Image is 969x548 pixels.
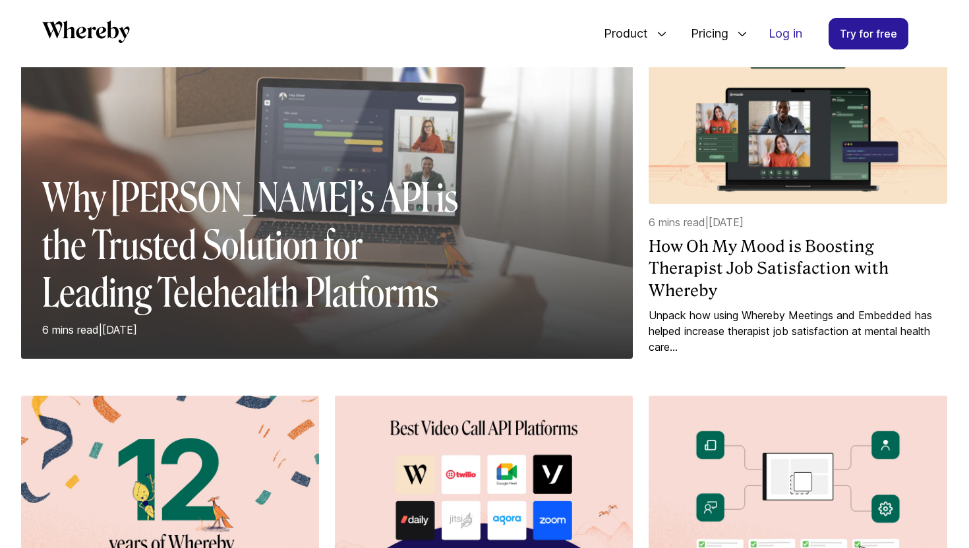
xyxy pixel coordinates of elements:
a: Why [PERSON_NAME]’s API is the Trusted Solution for Leading Telehealth Platforms6 mins read|[DATE] [21,29,633,380]
a: Try for free [829,18,908,49]
a: How Oh My Mood is Boosting Therapist Job Satisfaction with Whereby [649,235,947,302]
p: 6 mins read | [DATE] [649,214,947,230]
h2: Why [PERSON_NAME]’s API is the Trusted Solution for Leading Telehealth Platforms [42,174,471,317]
a: Whereby [42,20,130,47]
svg: Whereby [42,20,130,43]
a: Log in [758,18,813,49]
a: Unpack how using Whereby Meetings and Embedded has helped increase therapist job satisfaction at ... [649,307,947,355]
span: Pricing [678,12,732,55]
span: Product [591,12,651,55]
p: 6 mins read | [DATE] [42,322,471,338]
